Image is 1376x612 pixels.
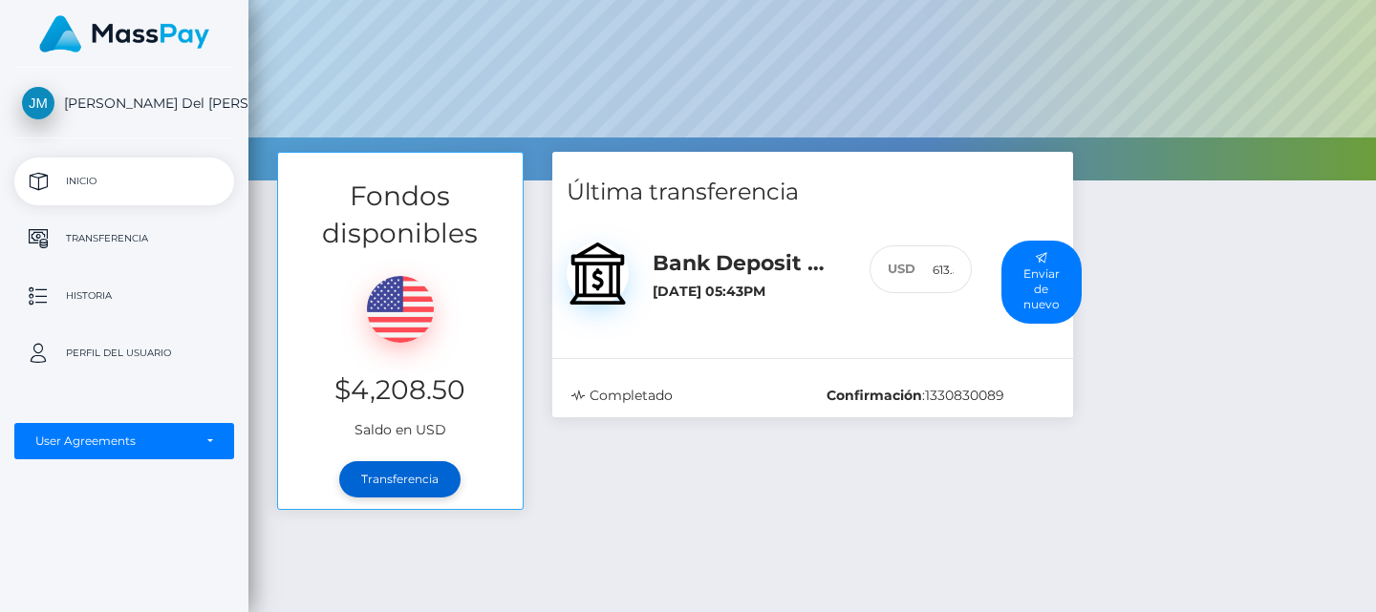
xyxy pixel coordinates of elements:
img: bank.svg [567,243,629,305]
img: USD.png [367,276,434,343]
h4: Última transferencia [567,176,1059,209]
p: Transferencia [22,224,226,253]
button: Enviar de nuevo [1001,241,1082,324]
input: 613.50 [915,245,971,294]
span: 1330830089 [925,387,1004,404]
span: [PERSON_NAME] Del [PERSON_NAME] [14,95,234,112]
p: Historia [22,282,226,310]
h3: $4,208.50 [292,371,508,409]
h3: Fondos disponibles [278,178,523,252]
a: Transferencia [14,215,234,263]
a: Transferencia [339,461,461,497]
p: Perfil del usuario [22,339,226,368]
div: User Agreements [35,433,192,449]
div: : [812,386,1068,406]
img: MassPay [39,15,209,53]
h5: Bank Deposit / MXN [653,249,841,279]
a: Historia [14,272,234,320]
div: Saldo en USD [278,252,523,450]
p: Inicio [22,167,226,196]
button: User Agreements [14,423,234,459]
a: Perfil del usuario [14,329,234,377]
h6: [DATE] 05:43PM [653,284,841,300]
b: Confirmación [827,387,922,404]
div: Completado [557,386,813,406]
div: USD [870,245,915,294]
a: Inicio [14,158,234,205]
